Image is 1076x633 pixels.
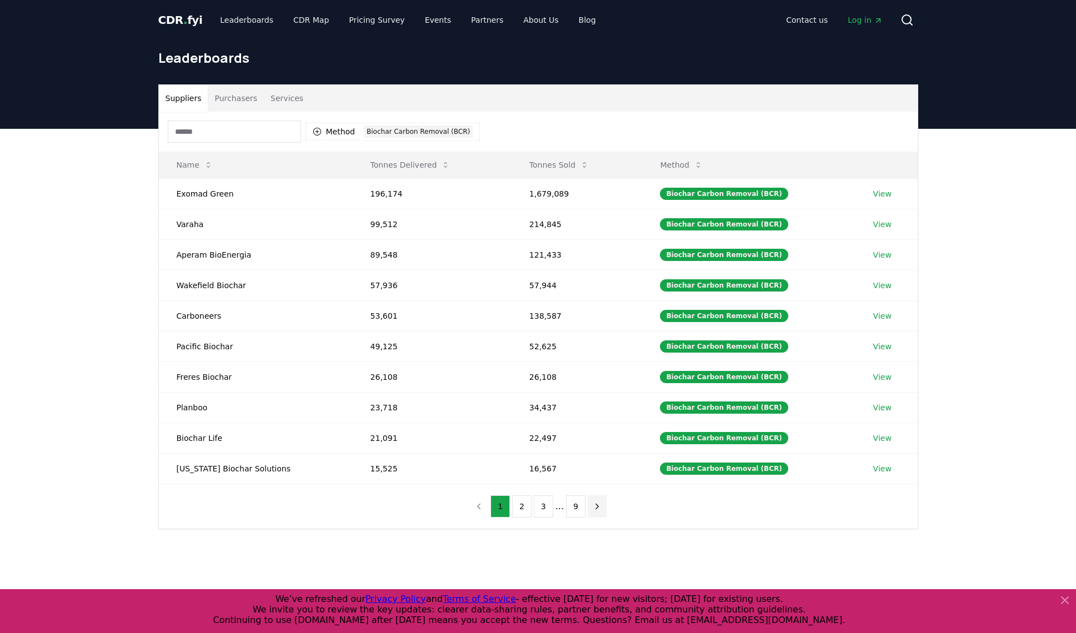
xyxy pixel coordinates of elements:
a: CDR.fyi [158,12,203,28]
td: Pacific Biochar [159,331,353,361]
a: Contact us [777,10,837,30]
td: 121,433 [512,239,643,270]
span: . [183,13,187,27]
td: 1,679,089 [512,178,643,209]
button: 1 [491,495,510,518]
td: Freres Biochar [159,361,353,392]
a: View [873,341,892,352]
button: Suppliers [159,85,208,112]
a: View [873,219,892,230]
td: 89,548 [353,239,512,270]
td: [US_STATE] Biochar Solutions [159,453,353,484]
td: 196,174 [353,178,512,209]
a: CDR Map [284,10,338,30]
a: View [873,310,892,321]
td: 26,108 [353,361,512,392]
div: Biochar Carbon Removal (BCR) [364,125,473,138]
div: Biochar Carbon Removal (BCR) [660,218,788,230]
button: Name [168,154,222,176]
td: Biochar Life [159,423,353,453]
a: View [873,371,892,383]
button: Services [264,85,310,112]
button: MethodBiochar Carbon Removal (BCR) [306,123,481,140]
a: Pricing Survey [340,10,413,30]
div: Biochar Carbon Removal (BCR) [660,371,788,383]
a: View [873,433,892,444]
button: Purchasers [208,85,264,112]
td: 49,125 [353,331,512,361]
td: 138,587 [512,300,643,331]
a: Partners [462,10,512,30]
td: 16,567 [512,453,643,484]
td: 57,936 [353,270,512,300]
a: View [873,188,892,199]
td: Carboneers [159,300,353,331]
td: Exomad Green [159,178,353,209]
td: Varaha [159,209,353,239]
button: Tonnes Sold [521,154,598,176]
td: 22,497 [512,423,643,453]
a: View [873,402,892,413]
nav: Main [777,10,891,30]
div: Biochar Carbon Removal (BCR) [660,401,788,414]
button: Tonnes Delivered [362,154,459,176]
td: Aperam BioEnergia [159,239,353,270]
button: next page [588,495,607,518]
td: 99,512 [353,209,512,239]
nav: Main [211,10,604,30]
div: Biochar Carbon Removal (BCR) [660,463,788,475]
div: Biochar Carbon Removal (BCR) [660,279,788,292]
span: CDR fyi [158,13,203,27]
a: Leaderboards [211,10,282,30]
div: Biochar Carbon Removal (BCR) [660,340,788,353]
td: 53,601 [353,300,512,331]
button: 2 [512,495,532,518]
div: Biochar Carbon Removal (BCR) [660,432,788,444]
a: Log in [839,10,891,30]
td: Planboo [159,392,353,423]
h1: Leaderboards [158,49,918,67]
a: View [873,280,892,291]
span: Log in [848,14,882,26]
button: 9 [566,495,585,518]
button: 3 [534,495,553,518]
li: ... [555,500,564,513]
td: 21,091 [353,423,512,453]
td: 57,944 [512,270,643,300]
div: Biochar Carbon Removal (BCR) [660,249,788,261]
td: Wakefield Biochar [159,270,353,300]
td: 15,525 [353,453,512,484]
td: 23,718 [353,392,512,423]
td: 26,108 [512,361,643,392]
td: 52,625 [512,331,643,361]
button: Method [651,154,712,176]
td: 34,437 [512,392,643,423]
a: Blog [570,10,605,30]
a: Events [416,10,460,30]
td: 214,845 [512,209,643,239]
a: View [873,463,892,474]
a: View [873,249,892,260]
div: Biochar Carbon Removal (BCR) [660,310,788,322]
div: Biochar Carbon Removal (BCR) [660,188,788,200]
a: About Us [514,10,567,30]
